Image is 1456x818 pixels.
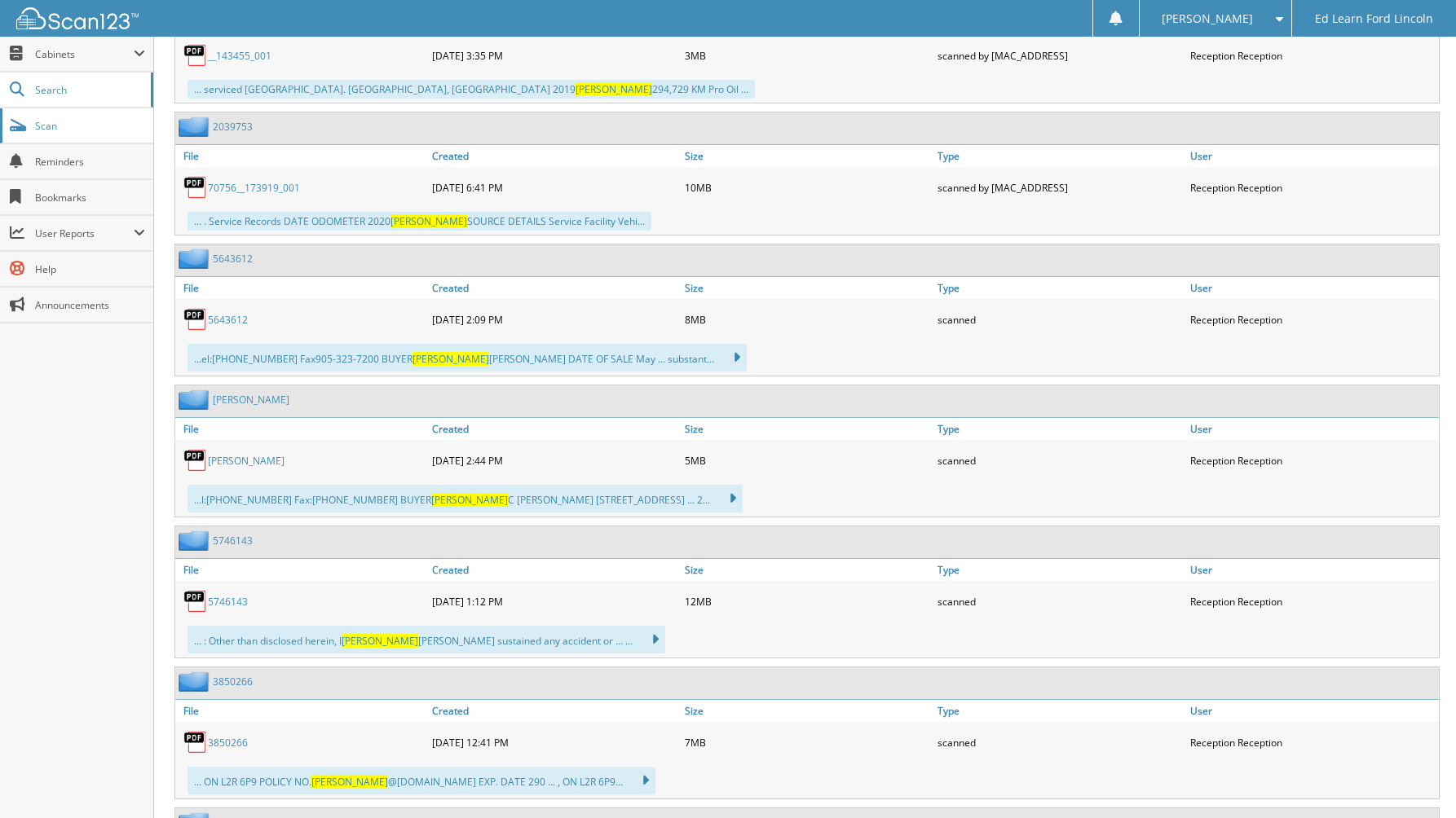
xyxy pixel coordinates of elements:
div: [DATE] 1:12 PM [428,585,681,618]
span: [PERSON_NAME] [1162,14,1253,24]
span: Ed Learn Ford Lincoln [1315,14,1433,24]
div: Reception Reception [1186,444,1439,477]
div: scanned [933,444,1186,477]
a: User [1186,418,1439,440]
img: folder2.png [179,248,213,269]
div: 3MB [681,39,933,72]
a: 3850266 [213,675,253,688]
a: Type [933,418,1186,440]
div: Reception Reception [1186,585,1439,618]
a: __143455_001 [208,49,271,63]
span: Cabinets [35,47,134,61]
a: 5746143 [208,595,248,609]
span: [PERSON_NAME] [413,352,489,366]
a: Type [933,277,1186,299]
a: File [175,418,428,440]
a: Created [428,559,681,581]
div: 12MB [681,585,933,618]
div: ... . Service Records DATE ODOMETER 2020 SOURCE DETAILS Service Facility Vehi... [188,212,651,231]
a: Created [428,145,681,167]
div: Reception Reception [1186,303,1439,336]
a: File [175,559,428,581]
div: scanned [933,303,1186,336]
div: ... serviced [GEOGRAPHIC_DATA]. [GEOGRAPHIC_DATA], [GEOGRAPHIC_DATA] 2019 294,729 KM Pro Oil ... [188,80,755,99]
span: Bookmarks [35,191,145,204]
span: Reminders [35,155,145,169]
span: [PERSON_NAME] [311,775,388,789]
img: folder2.png [179,117,213,137]
img: PDF.png [183,589,208,613]
span: [PERSON_NAME] [342,634,418,648]
a: Size [681,145,933,167]
div: [DATE] 12:41 PM [428,726,681,759]
a: Created [428,418,681,440]
img: PDF.png [183,43,208,68]
div: scanned by [MAC_ADDRESS] [933,39,1186,72]
span: Search [35,83,143,97]
a: 5643612 [213,252,253,266]
div: scanned [933,585,1186,618]
div: 10MB [681,171,933,204]
a: [PERSON_NAME] [213,393,289,407]
a: User [1186,145,1439,167]
div: 5MB [681,444,933,477]
a: 2039753 [213,120,253,134]
span: Announcements [35,298,145,312]
a: Created [428,700,681,722]
span: User Reports [35,226,134,240]
img: folder2.png [179,671,213,692]
span: Help [35,262,145,276]
a: [PERSON_NAME] [208,454,285,468]
img: folder2.png [179,389,213,410]
a: User [1186,700,1439,722]
div: 7MB [681,726,933,759]
img: folder2.png [179,530,213,551]
img: scan123-logo-white.svg [16,7,139,29]
div: ...l:[PHONE_NUMBER] Fax:[PHONE_NUMBER] BUYER C [PERSON_NAME] [STREET_ADDRESS] ... 2... [188,485,743,512]
div: Reception Reception [1186,171,1439,204]
a: Size [681,559,933,581]
div: Reception Reception [1186,39,1439,72]
img: PDF.png [183,448,208,473]
div: scanned [933,726,1186,759]
div: [DATE] 2:09 PM [428,303,681,336]
div: [DATE] 3:35 PM [428,39,681,72]
div: ... : Other than disclosed herein, I [PERSON_NAME] sustained any accident or ... ... [188,626,665,653]
a: User [1186,559,1439,581]
iframe: Chat Widget [1374,740,1456,818]
div: ...el:[PHONE_NUMBER] Fax905-323-7200 BUYER [PERSON_NAME] DATE OF SALE May ... substant... [188,344,747,372]
a: File [175,700,428,722]
div: ... ON L2R 6P9 POLICY NO. @[DOMAIN_NAME] EXP. DATE 290 ... , ON L2R 6P9... [188,767,655,794]
span: Scan [35,119,145,133]
a: Type [933,559,1186,581]
div: 8MB [681,303,933,336]
a: Type [933,700,1186,722]
a: Type [933,145,1186,167]
a: 70756__173919_001 [208,181,300,195]
a: 5746143 [213,534,253,548]
img: PDF.png [183,175,208,200]
a: File [175,277,428,299]
a: File [175,145,428,167]
a: Size [681,700,933,722]
span: [PERSON_NAME] [390,214,467,228]
span: [PERSON_NAME] [431,493,508,507]
a: User [1186,277,1439,299]
img: PDF.png [183,730,208,754]
img: PDF.png [183,307,208,332]
div: scanned by [MAC_ADDRESS] [933,171,1186,204]
a: Created [428,277,681,299]
span: [PERSON_NAME] [576,82,652,96]
a: Size [681,418,933,440]
a: 5643612 [208,313,248,327]
div: Reception Reception [1186,726,1439,759]
div: [DATE] 6:41 PM [428,171,681,204]
a: 3850266 [208,736,248,750]
a: Size [681,277,933,299]
div: [DATE] 2:44 PM [428,444,681,477]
